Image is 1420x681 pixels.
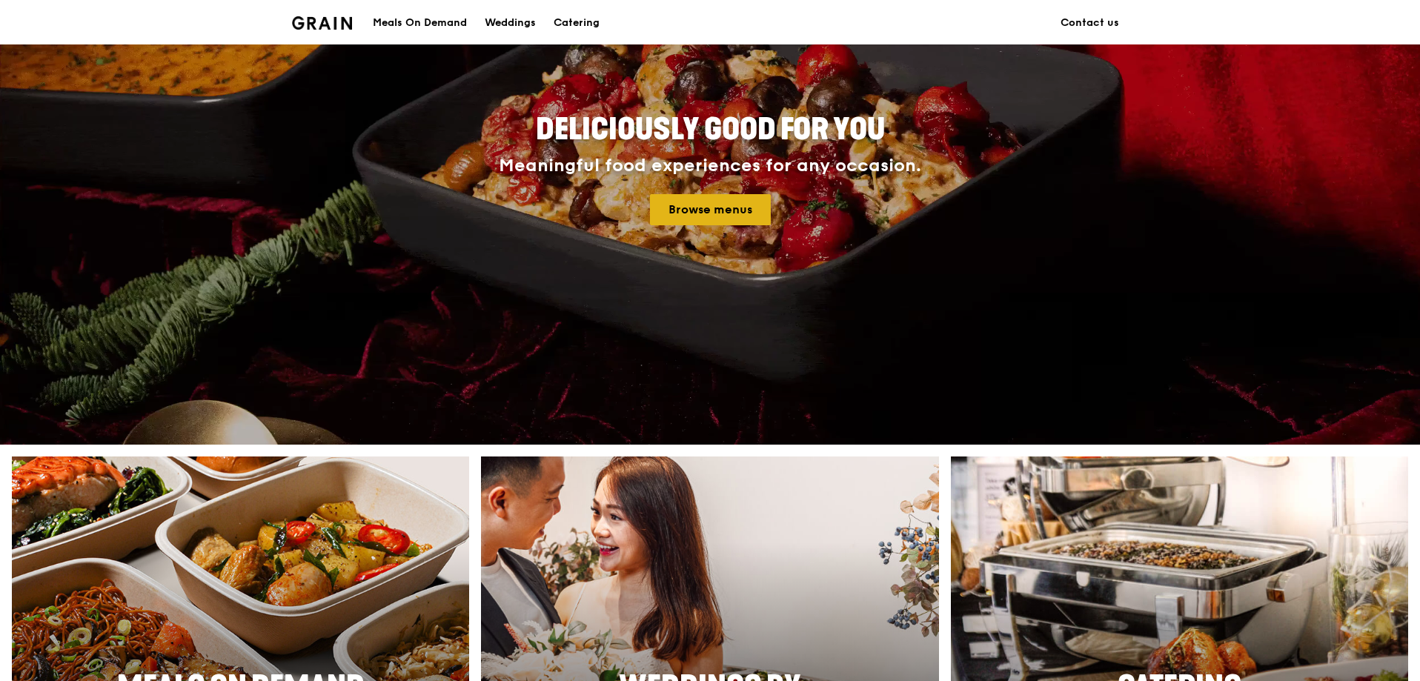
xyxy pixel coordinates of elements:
[554,1,600,45] div: Catering
[443,156,977,176] div: Meaningful food experiences for any occasion.
[476,1,545,45] a: Weddings
[373,1,467,45] div: Meals On Demand
[292,16,352,30] img: Grain
[485,1,536,45] div: Weddings
[536,112,885,147] span: Deliciously good for you
[650,194,771,225] a: Browse menus
[545,1,608,45] a: Catering
[1052,1,1128,45] a: Contact us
